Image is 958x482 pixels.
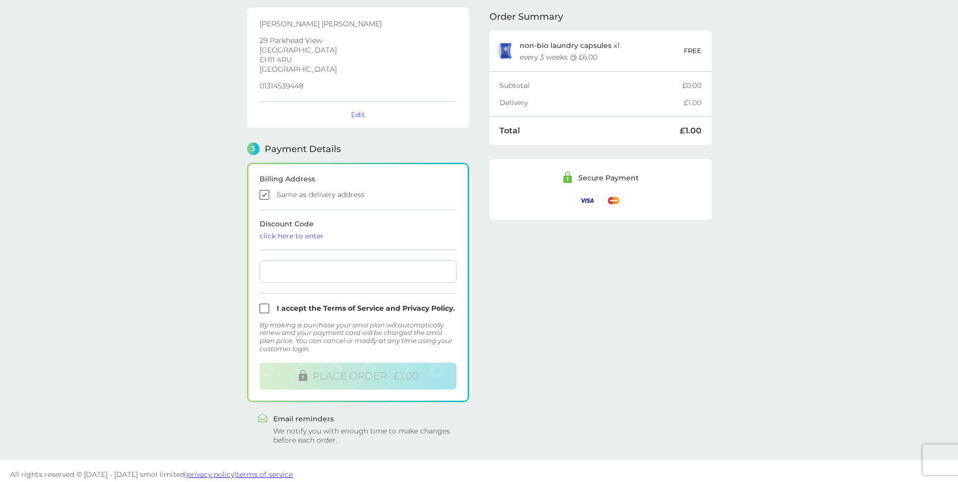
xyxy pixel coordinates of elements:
[260,37,457,44] p: 29 Parkhead View
[260,219,457,239] span: Discount Code
[265,144,341,154] span: Payment Details
[313,370,419,382] span: PLACE ORDER - £1.00
[247,142,260,155] span: 3
[577,194,597,207] img: /assets/icons/cards/visa.svg
[499,99,684,106] div: Delivery
[260,46,457,54] p: [GEOGRAPHIC_DATA]
[684,45,701,56] p: FREE
[260,175,457,182] div: Billing Address
[520,41,620,50] p: x 1
[273,426,459,445] div: We notify you with enough time to make changes before each order.
[520,54,597,61] div: every 3 weeks @ £6.00
[260,363,457,390] button: PLACE ORDER- £1.00
[260,66,457,73] p: [GEOGRAPHIC_DATA]
[351,110,365,119] button: Edit
[260,20,457,27] p: [PERSON_NAME] [PERSON_NAME]
[578,174,639,181] div: Secure Payment
[260,232,457,239] div: click here to enter
[520,41,612,50] span: non-bio laundry capsules
[260,321,457,353] div: By making a purchase your smol plan will automatically renew and your payment card will be charge...
[680,127,701,135] div: £1.00
[499,127,680,135] div: Total
[187,470,234,479] a: privacy policy
[260,82,457,89] p: 01314539448
[260,56,457,63] p: EH11 4RU
[684,99,701,106] div: £1.00
[264,267,452,276] iframe: Secure card payment input frame
[236,470,293,479] a: terms of service
[499,82,682,89] div: Subtotal
[603,194,624,207] img: /assets/icons/cards/mastercard.svg
[273,415,459,422] div: Email reminders
[682,82,701,89] div: £0.00
[489,12,563,21] span: Order Summary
